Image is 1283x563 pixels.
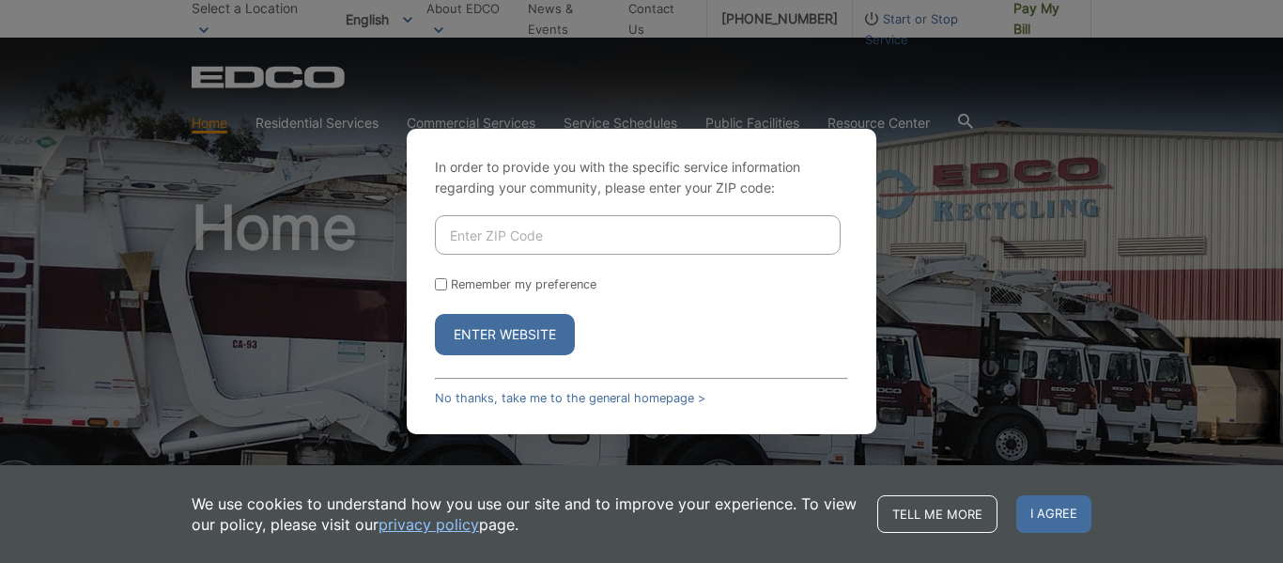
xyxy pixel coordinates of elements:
a: No thanks, take me to the general homepage > [435,391,705,405]
p: In order to provide you with the specific service information regarding your community, please en... [435,157,848,198]
p: We use cookies to understand how you use our site and to improve your experience. To view our pol... [192,493,858,535]
label: Remember my preference [451,277,596,291]
a: privacy policy [379,514,479,535]
a: Tell me more [877,495,997,533]
input: Enter ZIP Code [435,215,841,255]
button: Enter Website [435,314,575,355]
span: I agree [1016,495,1091,533]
